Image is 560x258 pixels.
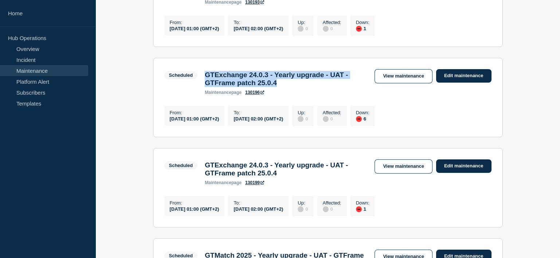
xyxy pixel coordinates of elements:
a: Edit maintenance [436,159,492,173]
h3: GTExchange 24.0.3 - Yearly upgrade - UAT - GTFrame patch 25.0.4 [205,161,367,177]
div: Scheduled [169,163,193,168]
div: disabled [323,206,329,212]
p: Down : [356,200,369,206]
span: maintenance [205,180,231,185]
a: 130199 [245,180,264,185]
p: Up : [298,20,308,25]
p: Affected : [323,20,341,25]
p: Down : [356,20,369,25]
p: From : [170,20,219,25]
div: disabled [323,116,329,122]
div: [DATE] 02:00 (GMT+2) [234,206,283,212]
div: down [356,26,362,32]
p: page [205,180,242,185]
div: down [356,116,362,122]
div: disabled [298,206,304,212]
a: View maintenance [375,159,432,174]
div: [DATE] 01:00 (GMT+2) [170,25,219,31]
a: Edit maintenance [436,69,492,83]
h3: GTExchange 24.0.3 - Yearly upgrade - UAT - GTFrame patch 25.0.4 [205,71,367,87]
div: 0 [323,25,341,32]
div: disabled [298,26,304,32]
div: 0 [298,25,308,32]
div: 0 [298,115,308,122]
p: From : [170,200,219,206]
p: From : [170,110,219,115]
p: page [205,90,242,95]
p: Up : [298,200,308,206]
div: [DATE] 02:00 (GMT+2) [234,25,283,31]
div: 0 [323,206,341,212]
div: [DATE] 01:00 (GMT+2) [170,206,219,212]
div: 0 [298,206,308,212]
p: Down : [356,110,369,115]
p: To : [234,200,283,206]
div: disabled [323,26,329,32]
p: Affected : [323,200,341,206]
p: Affected : [323,110,341,115]
div: 6 [356,115,369,122]
div: 1 [356,206,369,212]
div: 0 [323,115,341,122]
div: [DATE] 02:00 (GMT+2) [234,115,283,122]
div: down [356,206,362,212]
div: Scheduled [169,72,193,78]
a: 130196 [245,90,264,95]
p: Up : [298,110,308,115]
span: maintenance [205,90,231,95]
div: [DATE] 01:00 (GMT+2) [170,115,219,122]
a: View maintenance [375,69,432,83]
div: 1 [356,25,369,32]
p: To : [234,110,283,115]
p: To : [234,20,283,25]
div: disabled [298,116,304,122]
